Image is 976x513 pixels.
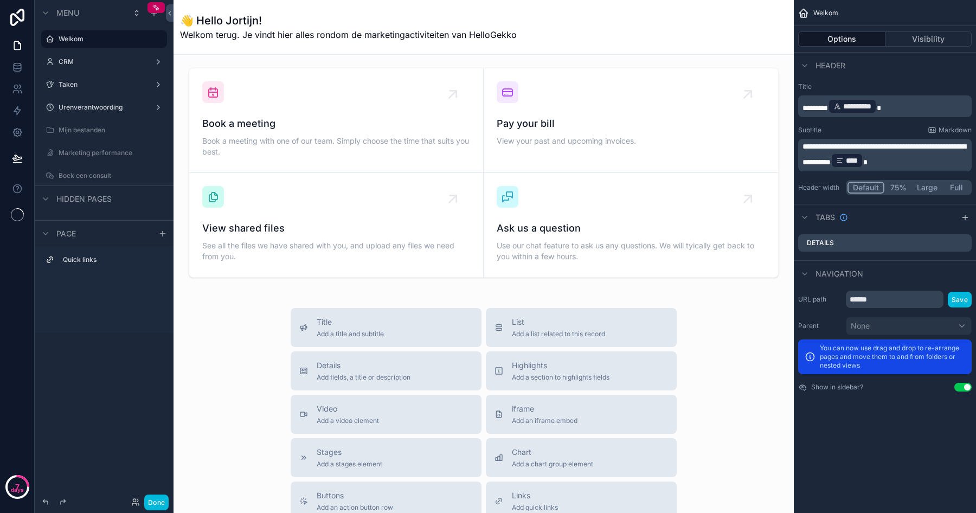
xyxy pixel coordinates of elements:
[816,268,863,279] span: Navigation
[180,13,517,28] h1: 👋 Hello Jortijn!
[180,28,517,41] span: Welkom terug. Je vindt hier alles rondom de marketingactiviteiten van HelloGekko
[512,416,577,425] span: Add an iframe embed
[59,149,160,157] label: Marketing performance
[885,31,972,47] button: Visibility
[851,320,870,331] span: None
[512,360,609,371] span: Highlights
[512,460,593,469] span: Add a chart group element
[317,460,382,469] span: Add a stages element
[798,95,972,117] div: scrollable content
[59,57,145,66] label: CRM
[15,482,20,492] p: 7
[512,503,558,512] span: Add quick links
[317,503,393,512] span: Add an action button row
[512,447,593,458] span: Chart
[317,416,379,425] span: Add a video element
[512,490,558,501] span: Links
[486,438,677,477] button: ChartAdd a chart group element
[56,228,76,239] span: Page
[939,126,972,134] span: Markdown
[486,308,677,347] button: ListAdd a list related to this record
[798,126,821,134] label: Subtitle
[291,438,481,477] button: StagesAdd a stages element
[63,255,158,264] label: Quick links
[59,35,160,43] label: Welkom
[317,330,384,338] span: Add a title and subtitle
[928,126,972,134] a: Markdown
[56,194,112,204] span: Hidden pages
[798,183,842,192] label: Header width
[512,373,609,382] span: Add a section to highlights fields
[317,360,410,371] span: Details
[317,490,393,501] span: Buttons
[798,295,842,304] label: URL path
[512,317,605,328] span: List
[291,351,481,390] button: DetailsAdd fields, a title or description
[317,447,382,458] span: Stages
[816,212,835,223] span: Tabs
[847,182,884,194] button: Default
[59,126,160,134] label: Mijn bestanden
[811,383,863,392] label: Show in sidebar?
[59,80,145,89] label: Taken
[291,308,481,347] button: TitleAdd a title and subtitle
[942,182,970,194] button: Full
[512,403,577,414] span: iframe
[317,403,379,414] span: Video
[912,182,942,194] button: Large
[486,351,677,390] button: HighlightsAdd a section to highlights fields
[798,31,885,47] button: Options
[317,373,410,382] span: Add fields, a title or description
[59,103,145,112] label: Urenverantwoording
[798,139,972,171] div: scrollable content
[35,246,174,279] div: scrollable content
[846,317,972,335] button: None
[317,317,384,328] span: Title
[798,322,842,330] label: Parent
[798,82,972,91] label: Title
[11,486,24,495] p: days
[807,239,834,247] label: Details
[813,9,838,17] span: Welkom
[512,330,605,338] span: Add a list related to this record
[56,8,79,18] span: Menu
[948,292,972,307] button: Save
[884,182,912,194] button: 75%
[820,344,965,370] p: You can now use drag and drop to re-arrange pages and move them to and from folders or nested views
[486,395,677,434] button: iframeAdd an iframe embed
[816,60,845,71] span: Header
[59,171,160,180] label: Boek een consult
[144,495,169,510] button: Done
[291,395,481,434] button: VideoAdd a video element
